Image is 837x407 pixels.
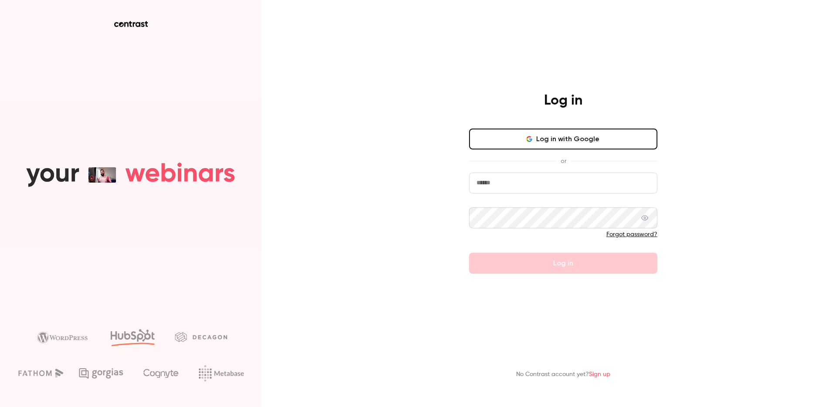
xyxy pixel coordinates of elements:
[589,371,610,377] a: Sign up
[175,332,227,342] img: decagon
[606,231,657,237] a: Forgot password?
[469,129,657,149] button: Log in with Google
[516,370,610,379] p: No Contrast account yet?
[544,92,582,109] h4: Log in
[556,156,571,166] span: or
